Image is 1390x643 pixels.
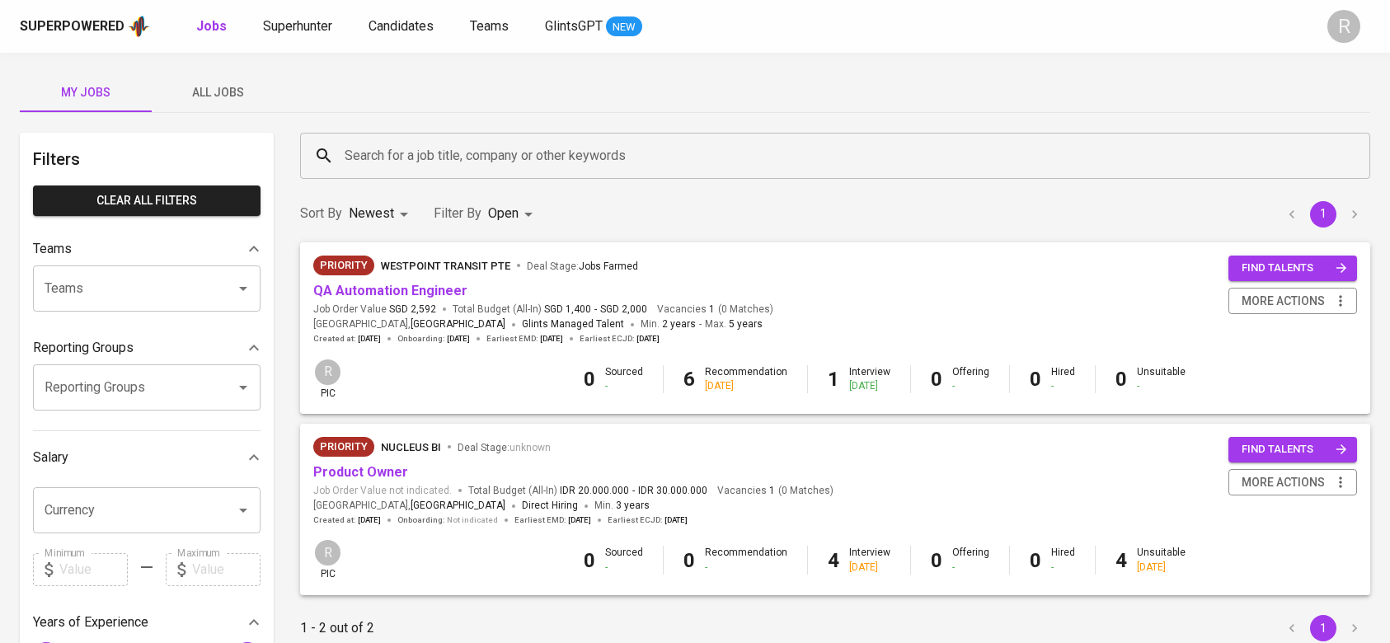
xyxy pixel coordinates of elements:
p: Sort By [300,204,342,223]
b: 1 [828,368,839,391]
div: Interview [849,365,890,393]
span: Earliest ECJD : [608,514,688,526]
div: New Job received from Demand Team [313,256,374,275]
div: Superpowered [20,17,124,36]
span: [DATE] [540,333,563,345]
b: 0 [931,368,942,391]
span: SGD 2,000 [600,303,647,317]
span: [DATE] [664,514,688,526]
span: find talents [1242,440,1347,459]
input: Value [192,553,261,586]
span: Total Budget (All-In) [453,303,647,317]
button: more actions [1228,288,1357,315]
div: - [705,561,787,575]
p: Years of Experience [33,612,148,632]
b: 4 [828,549,839,572]
b: 0 [584,549,595,572]
button: Open [232,277,255,300]
div: - [1051,561,1075,575]
div: Offering [952,365,989,393]
button: Open [232,499,255,522]
span: Earliest EMD : [486,333,563,345]
span: 5 years [729,318,763,330]
span: Earliest EMD : [514,514,591,526]
b: 4 [1115,549,1127,572]
button: find talents [1228,256,1357,281]
span: Vacancies ( 0 Matches ) [657,303,773,317]
div: - [952,561,989,575]
b: 0 [1115,368,1127,391]
div: [DATE] [849,379,890,393]
span: Max. [705,318,763,330]
div: R [1327,10,1360,43]
div: Unsuitable [1137,546,1186,574]
button: page 1 [1310,615,1336,641]
span: NEW [606,19,642,35]
div: New Job received from Demand Team [313,437,374,457]
span: [DATE] [636,333,660,345]
div: - [1137,379,1186,393]
span: - [594,303,597,317]
div: Sourced [605,365,643,393]
span: Job Order Value [313,303,436,317]
span: Job Order Value not indicated. [313,484,452,498]
span: [DATE] [358,514,381,526]
div: Newest [349,199,414,229]
span: Min. [641,318,696,330]
span: Created at : [313,333,381,345]
span: Onboarding : [397,333,470,345]
span: Teams [470,18,509,34]
div: Hired [1051,365,1075,393]
b: 0 [1030,368,1041,391]
a: Product Owner [313,464,408,480]
div: - [605,561,643,575]
button: page 1 [1310,201,1336,228]
span: Open [488,205,519,221]
span: Deal Stage : [527,260,638,272]
span: 1 [767,484,775,498]
span: 3 years [616,500,650,511]
span: Priority [313,439,374,455]
nav: pagination navigation [1276,201,1370,228]
span: IDR 20.000.000 [560,484,629,498]
div: - [1051,379,1075,393]
span: Vacancies ( 0 Matches ) [717,484,834,498]
a: QA Automation Engineer [313,283,467,298]
button: Open [232,376,255,399]
div: [DATE] [1137,561,1186,575]
div: Recommendation [705,365,787,393]
p: Newest [349,204,394,223]
span: [GEOGRAPHIC_DATA] [411,317,505,333]
div: Salary [33,441,261,474]
div: - [952,379,989,393]
div: R [313,538,342,567]
span: Onboarding : [397,514,498,526]
span: [GEOGRAPHIC_DATA] , [313,498,505,514]
div: - [605,379,643,393]
span: [DATE] [568,514,591,526]
span: SGD 1,400 [544,303,591,317]
b: 0 [1030,549,1041,572]
div: Sourced [605,546,643,574]
span: Not indicated [447,514,498,526]
button: more actions [1228,469,1357,496]
div: pic [313,358,342,401]
span: [GEOGRAPHIC_DATA] , [313,317,505,333]
span: 1 [707,303,715,317]
span: - [632,484,635,498]
div: [DATE] [705,379,787,393]
span: Jobs Farmed [579,260,638,272]
span: Priority [313,257,374,274]
input: Value [59,553,128,586]
span: SGD 2,592 [389,303,436,317]
span: Total Budget (All-In) [468,484,707,498]
span: [DATE] [447,333,470,345]
nav: pagination navigation [1276,615,1370,641]
div: Years of Experience [33,606,261,639]
div: [DATE] [849,561,890,575]
span: - [699,317,702,333]
p: Filter By [434,204,481,223]
a: Jobs [196,16,230,37]
p: Teams [33,239,72,259]
p: Reporting Groups [33,338,134,358]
